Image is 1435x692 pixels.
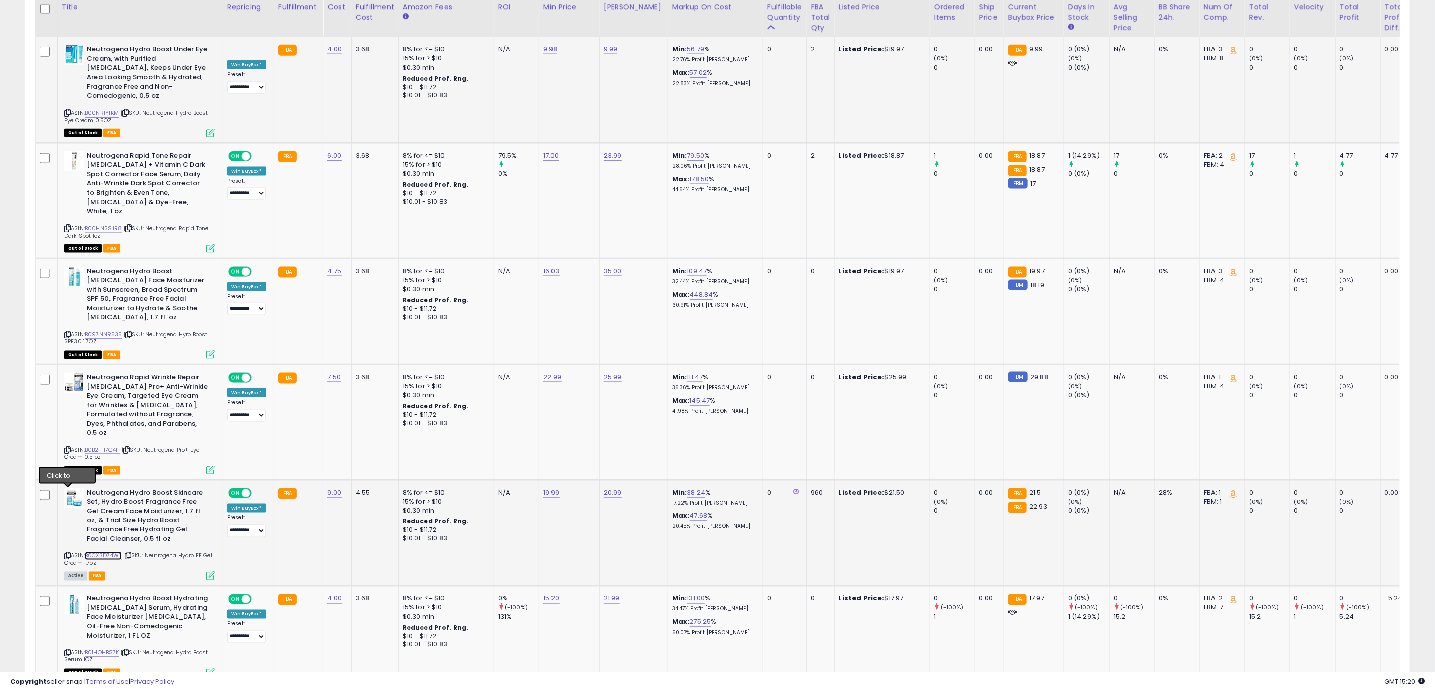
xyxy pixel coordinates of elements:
[403,83,486,92] div: $10 - $11.72
[690,290,713,300] a: 448.84
[979,45,996,54] div: 0.00
[1159,488,1192,497] div: 28%
[403,12,409,21] small: Amazon Fees.
[672,266,687,276] b: Min:
[672,372,687,382] b: Min:
[811,2,830,33] div: FBA Total Qty
[934,2,971,23] div: Ordered Items
[543,151,559,161] a: 17.00
[687,594,705,604] a: 131.00
[934,373,975,382] div: 0
[687,266,707,276] a: 109.47
[1114,373,1147,382] div: N/A
[64,446,199,461] span: | SKU: Neutrogena Pro+ Eye Cream 0.5 oz
[839,151,922,160] div: $18.87
[403,45,486,54] div: 8% for <= $10
[672,302,755,309] p: 60.91% Profit [PERSON_NAME]
[1114,267,1147,276] div: N/A
[1249,488,1290,497] div: 0
[604,594,620,604] a: 21.99
[229,152,242,160] span: ON
[1008,372,1028,382] small: FBM
[64,109,208,124] span: | SKU: Neutrogena Hydro Boost Eye Cream 0.5OZ
[64,594,84,614] img: 411midrBSWL._SL40_.jpg
[1114,169,1154,178] div: 0
[672,396,755,415] div: %
[1068,151,1109,160] div: 1 (14.29%)
[227,282,266,291] div: Win BuyBox *
[934,169,975,178] div: 0
[403,54,486,63] div: 15% for > $10
[690,617,711,627] a: 275.25
[1159,2,1195,23] div: BB Share 24h.
[934,45,975,54] div: 0
[403,63,486,72] div: $0.30 min
[327,44,342,54] a: 4.00
[672,80,755,87] p: 22.83% Profit [PERSON_NAME]
[672,373,755,391] div: %
[327,372,341,382] a: 7.50
[1340,45,1380,54] div: 0
[64,330,208,345] span: | SKU: Neutrogena Hyro Boost SPF30 1.7OZ
[604,372,622,382] a: 25.99
[687,44,705,54] a: 56.79
[1068,488,1109,497] div: 0 (0%)
[1068,391,1109,400] div: 0 (0%)
[64,466,102,475] span: All listings that are currently out of stock and unavailable for purchase on Amazon
[1294,63,1335,72] div: 0
[672,186,755,193] p: 44.64% Profit [PERSON_NAME]
[227,399,266,421] div: Preset:
[839,488,922,497] div: $21.50
[839,2,926,12] div: Listed Price
[543,488,560,498] a: 19.99
[1029,165,1045,174] span: 18.87
[64,373,84,393] img: 41jjMkt3wrL._SL40_.jpg
[403,198,486,206] div: $10.01 - $10.83
[403,267,486,276] div: 8% for <= $10
[604,2,664,12] div: [PERSON_NAME]
[1249,2,1286,23] div: Total Rev.
[103,129,121,137] span: FBA
[1385,373,1413,382] div: 0.00
[403,402,469,410] b: Reduced Prof. Rng.
[543,594,560,604] a: 15.20
[604,488,622,498] a: 20.99
[64,267,215,358] div: ASIN:
[690,174,709,184] a: 178.50
[934,285,975,294] div: 0
[1204,2,1241,23] div: Num of Comp.
[1340,54,1354,62] small: (0%)
[1029,44,1043,54] span: 9.99
[1249,45,1290,54] div: 0
[1340,391,1380,400] div: 0
[327,266,342,276] a: 4.75
[1008,45,1027,56] small: FBA
[64,351,102,359] span: All listings that are currently out of stock and unavailable for purchase on Amazon
[1204,382,1237,391] div: FBM: 4
[1008,178,1028,189] small: FBM
[934,488,975,497] div: 0
[1204,488,1237,497] div: FBA: 1
[87,151,209,219] b: Neutrogena Rapid Tone Repair [MEDICAL_DATA] + Vitamin C Dark Spot Corrector Face Serum, Daily Ant...
[278,45,297,56] small: FBA
[403,2,490,12] div: Amazon Fees
[1068,373,1109,382] div: 0 (0%)
[64,488,215,579] div: ASIN:
[250,267,266,276] span: OFF
[1249,169,1290,178] div: 0
[543,2,595,12] div: Min Price
[278,2,319,12] div: Fulfillment
[672,384,755,391] p: 36.36% Profit [PERSON_NAME]
[672,175,755,193] div: %
[690,511,708,521] a: 47.68
[934,276,948,284] small: (0%)
[1029,151,1045,160] span: 18.87
[64,129,102,137] span: All listings that are currently out of stock and unavailable for purchase on Amazon
[327,2,347,12] div: Cost
[767,2,802,23] div: Fulfillable Quantity
[1030,372,1048,382] span: 29.88
[1249,267,1290,276] div: 0
[229,374,242,382] span: ON
[356,45,391,54] div: 3.68
[1294,373,1335,382] div: 0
